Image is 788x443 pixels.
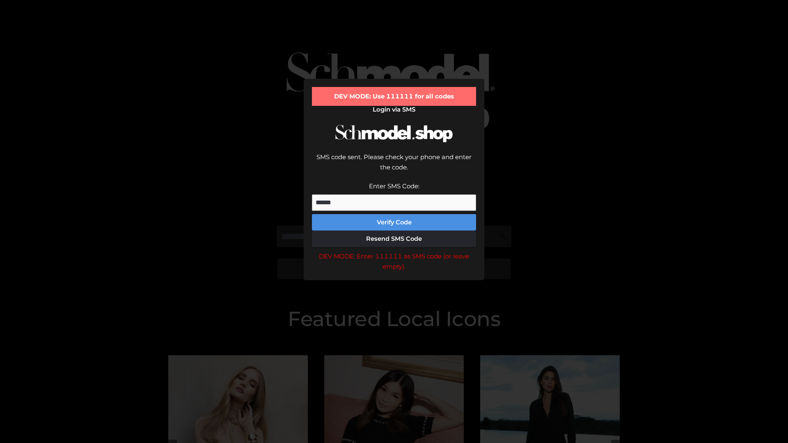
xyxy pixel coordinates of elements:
label: Enter SMS Code: [369,182,419,190]
div: DEV MODE: Use 111111 for all codes [312,87,476,106]
button: Verify Code [312,214,476,231]
img: Schmodel Logo [332,117,456,150]
h2: Login via SMS [312,106,476,113]
div: SMS code sent. Please check your phone and enter the code. [312,152,476,181]
button: Resend SMS Code [312,231,476,247]
div: DEV MODE: Enter 111111 as SMS code (or leave empty). [312,251,476,272]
